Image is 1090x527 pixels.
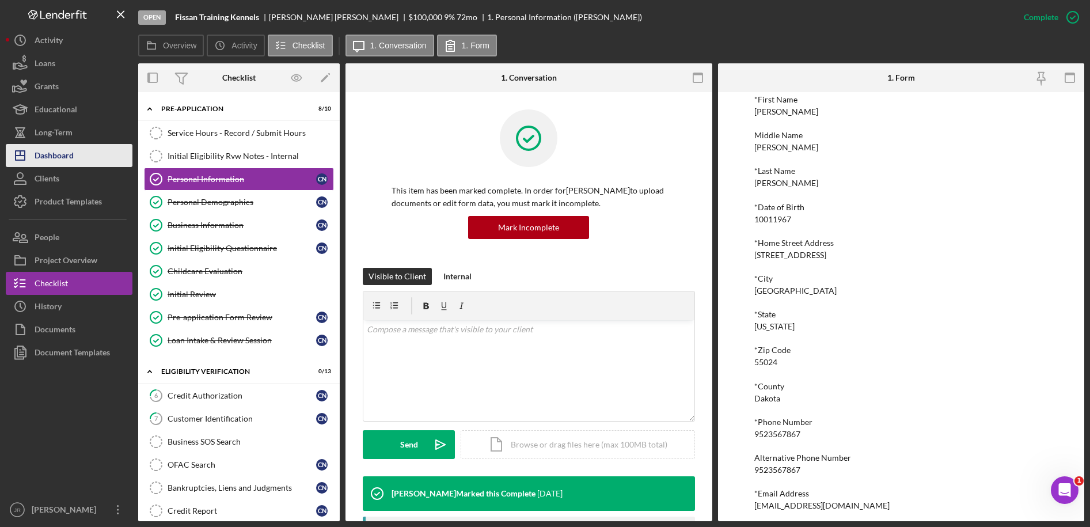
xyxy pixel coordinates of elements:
[316,312,328,323] div: C N
[6,190,132,213] button: Product Templates
[754,322,795,331] div: [US_STATE]
[6,29,132,52] button: Activity
[316,505,328,517] div: C N
[168,460,316,469] div: OFAC Search
[168,290,333,299] div: Initial Review
[316,335,328,346] div: C N
[363,430,455,459] button: Send
[168,151,333,161] div: Initial Eligibility Rvw Notes - Internal
[754,382,1047,391] div: *County
[144,214,334,237] a: Business InformationCN
[6,75,132,98] a: Grants
[14,507,21,513] text: JR
[144,260,334,283] a: Childcare Evaluation
[754,418,1047,427] div: *Phone Number
[138,35,204,56] button: Overview
[6,341,132,364] button: Document Templates
[35,190,102,216] div: Product Templates
[6,295,132,318] a: History
[444,13,455,22] div: 9 %
[168,437,333,446] div: Business SOS Search
[754,107,818,116] div: [PERSON_NAME]
[316,196,328,208] div: C N
[345,35,434,56] button: 1. Conversation
[6,52,132,75] button: Loans
[316,390,328,401] div: C N
[316,219,328,231] div: C N
[370,41,427,50] label: 1. Conversation
[6,98,132,121] a: Educational
[754,394,780,403] div: Dakota
[168,313,316,322] div: Pre-application Form Review
[168,391,316,400] div: Credit Authorization
[1024,6,1058,29] div: Complete
[175,13,259,22] b: Fissan Training Kennels
[35,226,59,252] div: People
[754,453,1047,462] div: Alternative Phone Number
[168,198,316,207] div: Personal Demographics
[1051,476,1078,504] iframe: Intercom live chat
[443,268,472,285] div: Internal
[498,216,559,239] div: Mark Incomplete
[35,272,68,298] div: Checklist
[35,98,77,124] div: Educational
[316,413,328,424] div: C N
[6,121,132,144] button: Long-Term
[168,414,316,423] div: Customer Identification
[168,483,316,492] div: Bankruptcies, Liens and Judgments
[144,453,334,476] a: OFAC SearchCN
[754,358,777,367] div: 55024
[6,226,132,249] button: People
[154,415,158,422] tspan: 7
[369,268,426,285] div: Visible to Client
[163,41,196,50] label: Overview
[35,29,63,55] div: Activity
[462,41,489,50] label: 1. Form
[168,506,316,515] div: Credit Report
[754,179,818,188] div: [PERSON_NAME]
[29,498,104,524] div: [PERSON_NAME]
[310,105,331,112] div: 8 / 10
[144,499,334,522] a: Credit ReportCN
[457,13,477,22] div: 72 mo
[754,203,1047,212] div: *Date of Birth
[144,283,334,306] a: Initial Review
[1074,476,1084,486] span: 1
[6,498,132,521] button: JR[PERSON_NAME]
[144,430,334,453] a: Business SOS Search
[293,41,325,50] label: Checklist
[6,272,132,295] a: Checklist
[168,267,333,276] div: Childcare Evaluation
[35,295,62,321] div: History
[437,35,497,56] button: 1. Form
[6,167,132,190] button: Clients
[754,274,1047,283] div: *City
[144,407,334,430] a: 7Customer IdentificationCN
[144,384,334,407] a: 6Credit AuthorizationCN
[6,249,132,272] button: Project Overview
[501,73,557,82] div: 1. Conversation
[754,166,1047,176] div: *Last Name
[35,341,110,367] div: Document Templates
[487,13,642,22] div: 1. Personal Information ([PERSON_NAME])
[168,221,316,230] div: Business Information
[754,131,1047,140] div: Middle Name
[222,73,256,82] div: Checklist
[754,238,1047,248] div: *Home Street Address
[168,175,316,184] div: Personal Information
[168,244,316,253] div: Initial Eligibility Questionnaire
[392,184,666,210] p: This item has been marked complete. In order for [PERSON_NAME] to upload documents or edit form d...
[316,173,328,185] div: C N
[316,242,328,254] div: C N
[754,215,791,224] div: 10011967
[144,145,334,168] a: Initial Eligibility Rvw Notes - Internal
[6,318,132,341] a: Documents
[144,306,334,329] a: Pre-application Form ReviewCN
[35,144,74,170] div: Dashboard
